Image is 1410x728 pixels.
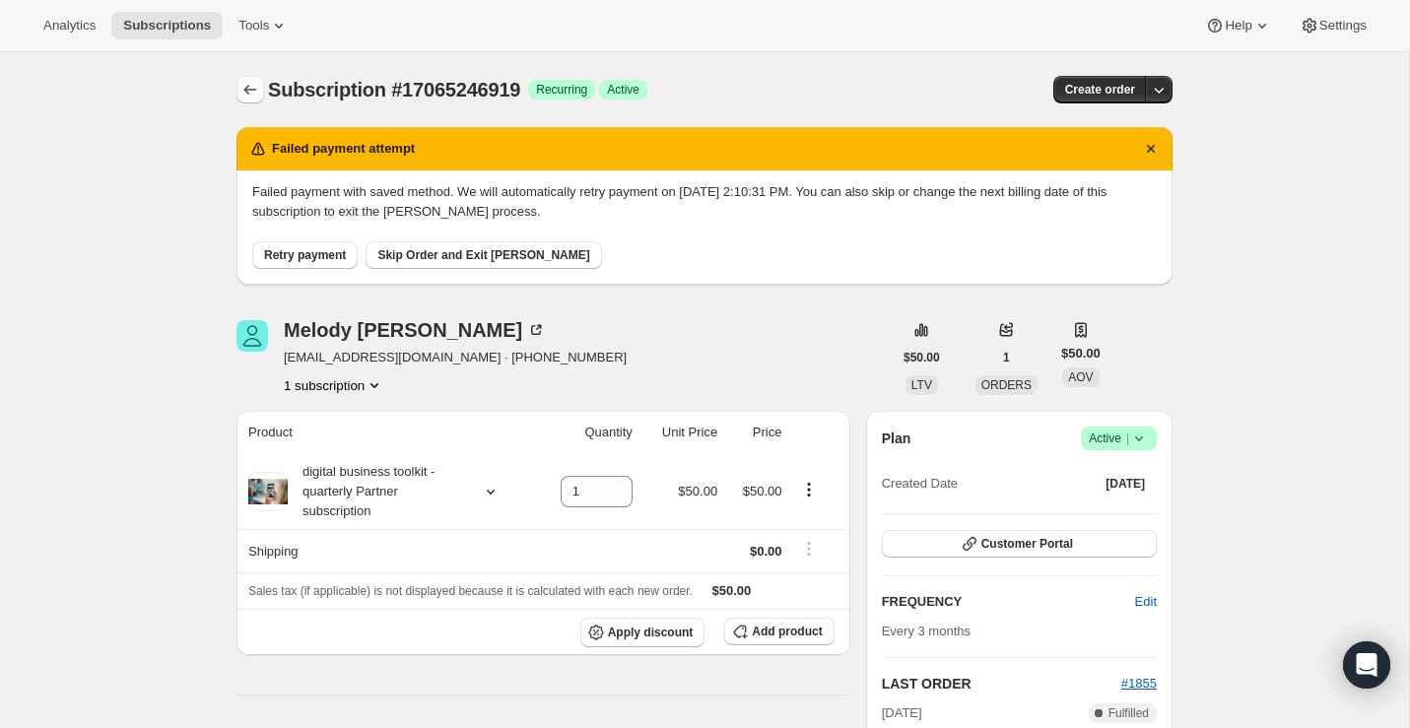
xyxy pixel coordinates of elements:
[236,529,533,572] th: Shipping
[1225,18,1251,33] span: Help
[284,375,384,395] button: Product actions
[1106,476,1145,492] span: [DATE]
[1135,592,1157,612] span: Edit
[1068,370,1093,384] span: AOV
[750,544,782,559] span: $0.00
[32,12,107,39] button: Analytics
[236,411,533,454] th: Product
[1137,135,1165,163] button: Dismiss notification
[793,479,825,500] button: Product actions
[723,411,787,454] th: Price
[752,624,822,639] span: Add product
[1108,705,1149,721] span: Fulfilled
[981,536,1073,552] span: Customer Portal
[1193,12,1283,39] button: Help
[1053,76,1147,103] button: Create order
[123,18,211,33] span: Subscriptions
[1065,82,1135,98] span: Create order
[724,618,834,645] button: Add product
[1123,586,1169,618] button: Edit
[981,378,1032,392] span: ORDERS
[882,703,922,723] span: [DATE]
[678,484,717,498] span: $50.00
[882,592,1135,612] h2: FREQUENCY
[377,247,589,263] span: Skip Order and Exit [PERSON_NAME]
[1003,350,1010,365] span: 1
[712,583,752,598] span: $50.00
[533,411,638,454] th: Quantity
[238,18,269,33] span: Tools
[580,618,705,647] button: Apply discount
[1343,641,1390,689] div: Open Intercom Messenger
[264,247,346,263] span: Retry payment
[1061,344,1101,364] span: $50.00
[1288,12,1378,39] button: Settings
[1121,674,1157,694] button: #1855
[882,674,1121,694] h2: LAST ORDER
[111,12,223,39] button: Subscriptions
[743,484,782,498] span: $50.00
[252,182,1157,222] p: Failed payment with saved method. We will automatically retry payment on [DATE] 2:10:31 PM. You c...
[252,241,358,269] button: Retry payment
[227,12,301,39] button: Tools
[236,76,264,103] button: Subscriptions
[892,344,952,371] button: $50.00
[882,474,958,494] span: Created Date
[911,378,932,392] span: LTV
[793,538,825,560] button: Shipping actions
[284,348,627,367] span: [EMAIL_ADDRESS][DOMAIN_NAME] · [PHONE_NUMBER]
[991,344,1022,371] button: 1
[366,241,601,269] button: Skip Order and Exit [PERSON_NAME]
[882,624,971,638] span: Every 3 months
[248,584,693,598] span: Sales tax (if applicable) is not displayed because it is calculated with each new order.
[607,82,639,98] span: Active
[882,530,1157,558] button: Customer Portal
[236,320,268,352] span: Melody Salter
[1121,676,1157,691] a: #1855
[1319,18,1367,33] span: Settings
[608,625,694,640] span: Apply discount
[288,462,465,521] div: digital business toolkit - quarterly Partner subscription
[272,139,415,159] h2: Failed payment attempt
[1094,470,1157,497] button: [DATE]
[638,411,723,454] th: Unit Price
[284,320,546,340] div: Melody [PERSON_NAME]
[268,79,520,100] span: Subscription #17065246919
[536,82,587,98] span: Recurring
[43,18,96,33] span: Analytics
[882,429,911,448] h2: Plan
[1126,430,1129,446] span: |
[1089,429,1149,448] span: Active
[904,350,940,365] span: $50.00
